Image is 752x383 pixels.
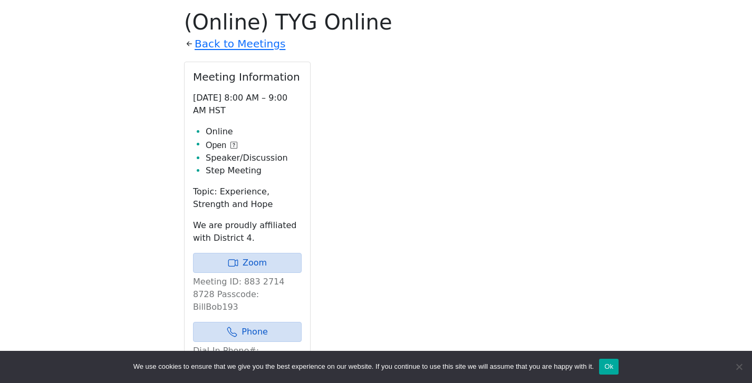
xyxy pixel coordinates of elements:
span: We use cookies to ensure that we give you the best experience on our website. If you continue to ... [133,361,594,372]
a: Zoom [193,253,302,273]
p: Topic: Experience, Strength and Hope [193,185,302,211]
a: Phone [193,322,302,342]
li: Step Meeting [206,164,302,177]
span: Open [206,139,226,152]
h2: Meeting Information [193,71,302,83]
p: We are proudly affiliated with District 4. [193,219,302,244]
button: Ok [599,359,619,375]
p: [DATE] 8:00 AM – 9:00 AM HST [193,92,302,117]
h1: (Online) TYG Online [184,9,568,35]
span: No [734,361,744,372]
li: Online [206,125,302,138]
p: Meeting ID: 883 2714 8728 Passcode: BillBob193 [193,276,302,313]
button: Open [206,139,237,152]
li: Speaker/Discussion [206,152,302,164]
a: Back to Meetings [195,35,285,53]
